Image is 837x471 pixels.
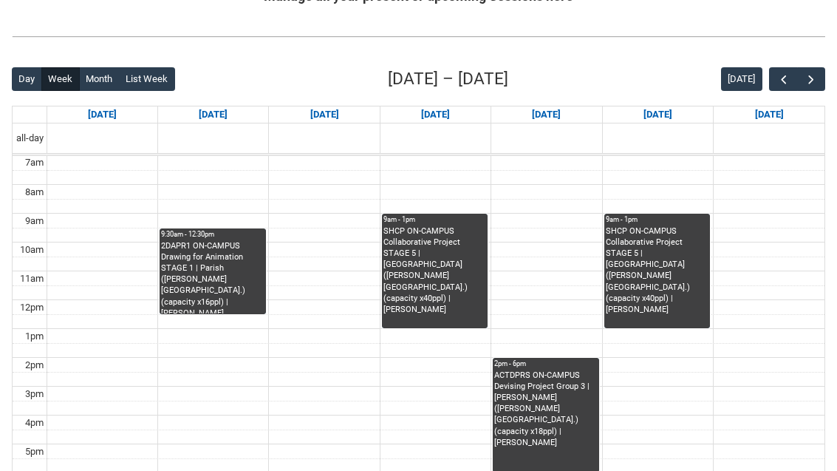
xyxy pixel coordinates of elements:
[12,67,42,91] button: Day
[17,272,47,285] div: 11am
[752,106,787,123] a: Go to September 20, 2025
[383,226,487,316] div: SHCP ON-CAMPUS Collaborative Project STAGE 5 | [GEOGRAPHIC_DATA] ([PERSON_NAME][GEOGRAPHIC_DATA]....
[22,416,47,430] div: 4pm
[79,67,120,91] button: Month
[196,106,230,123] a: Go to September 15, 2025
[606,215,709,225] div: 9am - 1pm
[22,359,47,372] div: 2pm
[418,106,453,123] a: Go to September 17, 2025
[307,106,342,123] a: Go to September 16, 2025
[41,67,80,91] button: Week
[17,243,47,257] div: 10am
[22,445,47,458] div: 5pm
[22,214,47,228] div: 9am
[12,30,825,44] img: REDU_GREY_LINE
[161,240,264,314] div: 2DAPR1 ON-CAMPUS Drawing for Animation STAGE 1 | Parish ([PERSON_NAME][GEOGRAPHIC_DATA].) (capaci...
[17,301,47,314] div: 12pm
[85,106,120,123] a: Go to September 14, 2025
[769,67,797,92] button: Previous Week
[494,359,598,369] div: 2pm - 6pm
[22,186,47,199] div: 8am
[797,67,825,92] button: Next Week
[529,106,564,123] a: Go to September 18, 2025
[494,370,598,448] div: ACTDPRS ON-CAMPUS Devising Project Group 3 | [PERSON_NAME] ([PERSON_NAME][GEOGRAPHIC_DATA].) (cap...
[119,67,175,91] button: List Week
[13,132,47,145] span: all-day
[606,226,709,316] div: SHCP ON-CAMPUS Collaborative Project STAGE 5 | [GEOGRAPHIC_DATA] ([PERSON_NAME][GEOGRAPHIC_DATA]....
[22,387,47,401] div: 3pm
[721,67,762,91] button: [DATE]
[388,67,508,90] h2: [DATE] – [DATE]
[383,215,487,225] div: 9am - 1pm
[22,156,47,169] div: 7am
[22,330,47,343] div: 1pm
[640,106,675,123] a: Go to September 19, 2025
[161,230,264,240] div: 9:30am - 12:30pm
